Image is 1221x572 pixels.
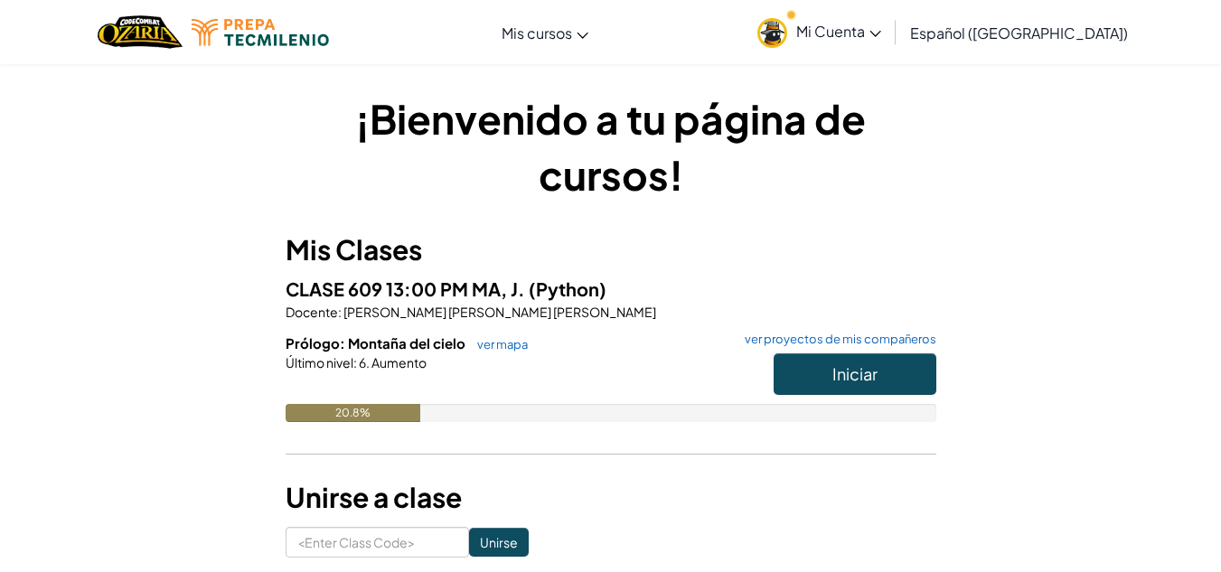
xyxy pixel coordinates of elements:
h3: Unirse a clase [286,477,936,518]
img: avatar [757,18,787,48]
img: Home [98,14,182,51]
span: Prólogo: Montaña del cielo [286,334,468,352]
h1: ¡Bienvenido a tu página de cursos! [286,90,936,202]
a: Español ([GEOGRAPHIC_DATA]) [901,8,1137,57]
span: Último nivel [286,354,353,370]
a: Mis cursos [493,8,597,57]
span: Mis cursos [502,23,572,42]
span: Español ([GEOGRAPHIC_DATA]) [910,23,1128,42]
a: Mi Cuenta [748,4,890,61]
h3: Mis Clases [286,230,936,270]
img: Tecmilenio logo [192,19,329,46]
span: [PERSON_NAME] [PERSON_NAME] [PERSON_NAME] [342,304,656,320]
span: : [338,304,342,320]
input: Unirse [469,528,529,557]
span: Mi Cuenta [796,22,881,41]
span: Iniciar [832,363,878,384]
button: Iniciar [774,353,936,395]
a: Ozaria by CodeCombat logo [98,14,182,51]
span: Docente [286,304,338,320]
div: 20.8% [286,404,421,422]
input: <Enter Class Code> [286,527,469,558]
a: ver mapa [468,337,528,352]
span: CLASE 609 13:00 PM MA, J. [286,277,529,300]
a: ver proyectos de mis compañeros [736,333,936,345]
span: 6. [357,354,370,370]
span: Aumento [370,354,427,370]
span: : [353,354,357,370]
span: (Python) [529,277,606,300]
